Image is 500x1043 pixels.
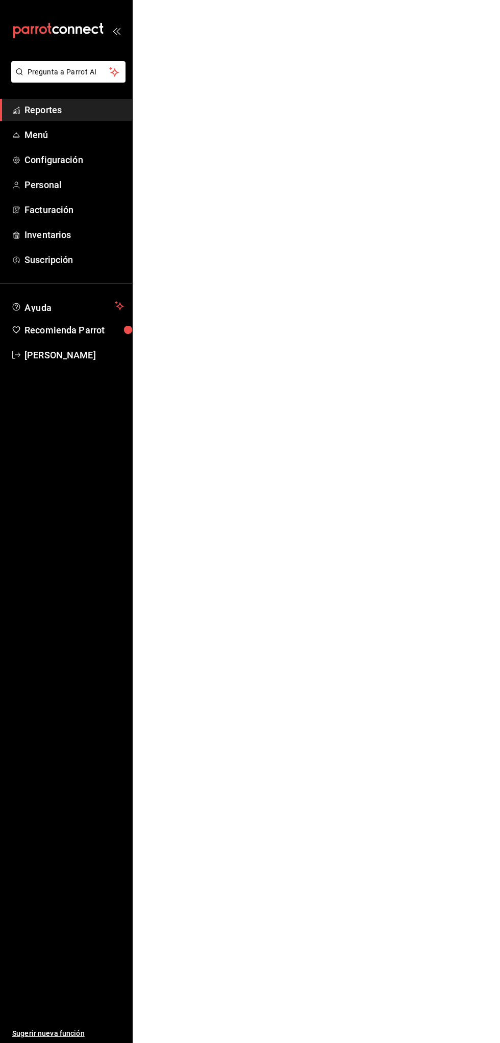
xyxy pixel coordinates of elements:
span: Ayuda [24,300,111,312]
span: Suscripción [24,253,124,267]
span: Recomienda Parrot [24,323,124,337]
a: Pregunta a Parrot AI [7,74,126,85]
button: Pregunta a Parrot AI [11,61,126,83]
span: Sugerir nueva función [12,1028,124,1039]
span: Pregunta a Parrot AI [28,67,110,77]
span: Inventarios [24,228,124,242]
button: open_drawer_menu [112,27,120,35]
span: Configuración [24,153,124,167]
span: [PERSON_NAME] [24,348,124,362]
span: Facturación [24,203,124,217]
span: Reportes [24,103,124,117]
span: Menú [24,128,124,142]
span: Personal [24,178,124,192]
